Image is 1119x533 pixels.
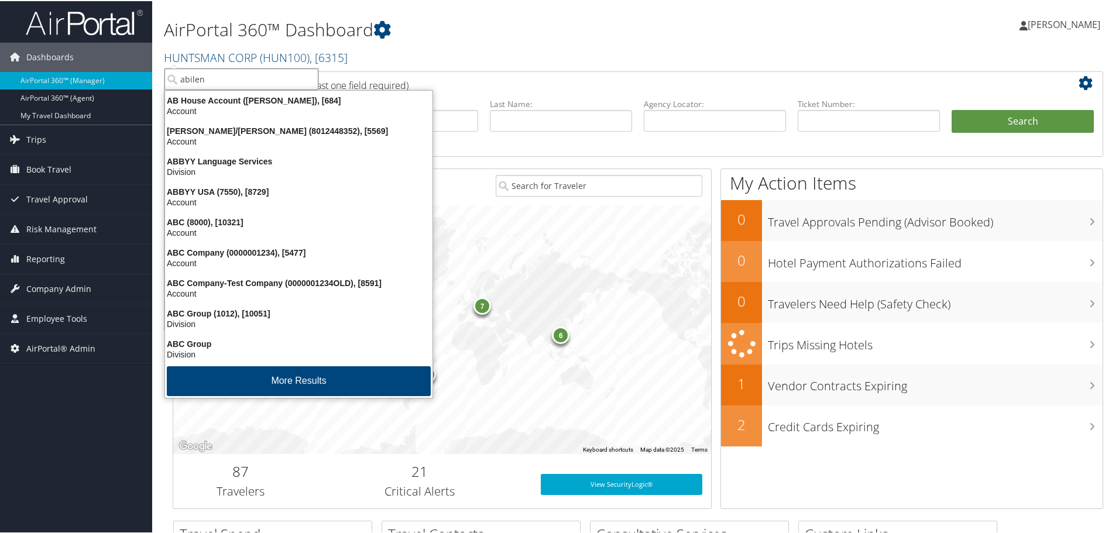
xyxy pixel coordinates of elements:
div: Division [158,318,440,328]
div: ABC Group [158,338,440,348]
span: Map data ©2025 [640,445,684,452]
span: Trips [26,124,46,153]
span: AirPortal® Admin [26,333,95,362]
a: Open this area in Google Maps (opens a new window) [176,438,215,453]
div: [PERSON_NAME]/[PERSON_NAME] (8012448352), [5569] [158,125,440,135]
input: Search Accounts [164,67,318,89]
span: Company Admin [26,273,91,302]
div: Account [158,196,440,207]
span: , [ 6315 ] [310,49,348,64]
h2: 21 [317,460,523,480]
div: Division [158,166,440,176]
h2: Airtinerary Lookup [182,73,1017,92]
a: [PERSON_NAME] [1020,6,1112,41]
a: 2Credit Cards Expiring [721,404,1103,445]
img: Google [176,438,215,453]
a: 1Vendor Contracts Expiring [721,363,1103,404]
h2: 0 [721,249,762,269]
label: Agency Locator: [644,97,786,109]
h3: Travelers Need Help (Safety Check) [768,289,1103,311]
div: ABC Company (0000001234), [5477] [158,246,440,257]
h1: AirPortal 360™ Dashboard [164,16,796,41]
div: ABC Company-Test Company (0000001234OLD), [8591] [158,277,440,287]
img: airportal-logo.png [26,8,143,35]
span: Employee Tools [26,303,87,332]
a: 0Travelers Need Help (Safety Check) [721,281,1103,322]
a: HUNTSMAN CORP [164,49,348,64]
label: Last Name: [490,97,632,109]
a: View SecurityLogic® [541,473,702,494]
button: Keyboard shortcuts [583,445,633,453]
span: Dashboards [26,42,74,71]
h2: 1 [721,373,762,393]
a: Trips Missing Hotels [721,322,1103,363]
span: ( HUN100 ) [260,49,310,64]
h3: Hotel Payment Authorizations Failed [768,248,1103,270]
h1: My Action Items [721,170,1103,194]
div: Account [158,226,440,237]
span: (at least one field required) [297,78,409,91]
div: Division [158,348,440,359]
input: Search for Traveler [496,174,702,195]
h3: Travelers [182,482,299,498]
div: Account [158,257,440,267]
div: 7 [473,296,491,314]
h3: Credit Cards Expiring [768,412,1103,434]
div: ABBYY Language Services [158,155,440,166]
h2: 0 [721,290,762,310]
h3: Travel Approvals Pending (Advisor Booked) [768,207,1103,229]
button: Search [952,109,1094,132]
div: AB House Account ([PERSON_NAME]), [684] [158,94,440,105]
div: Account [158,287,440,298]
h2: 0 [721,208,762,228]
div: Account [158,105,440,115]
h3: Critical Alerts [317,482,523,498]
a: Terms (opens in new tab) [691,445,708,452]
span: Travel Approval [26,184,88,213]
button: More Results [167,365,431,395]
div: 6 [552,325,569,343]
h3: Trips Missing Hotels [768,330,1103,352]
a: 0Travel Approvals Pending (Advisor Booked) [721,199,1103,240]
label: Ticket Number: [798,97,940,109]
h2: 87 [182,460,299,480]
div: ABBYY USA (7550), [8729] [158,185,440,196]
span: [PERSON_NAME] [1028,17,1100,30]
h3: Vendor Contracts Expiring [768,371,1103,393]
div: Account [158,135,440,146]
span: Reporting [26,243,65,273]
div: ABC (8000), [10321] [158,216,440,226]
div: ABC Group (1012), [10051] [158,307,440,318]
h2: 2 [721,414,762,434]
a: 0Hotel Payment Authorizations Failed [721,240,1103,281]
span: Risk Management [26,214,97,243]
span: Book Travel [26,154,71,183]
div: 1 [418,364,436,382]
